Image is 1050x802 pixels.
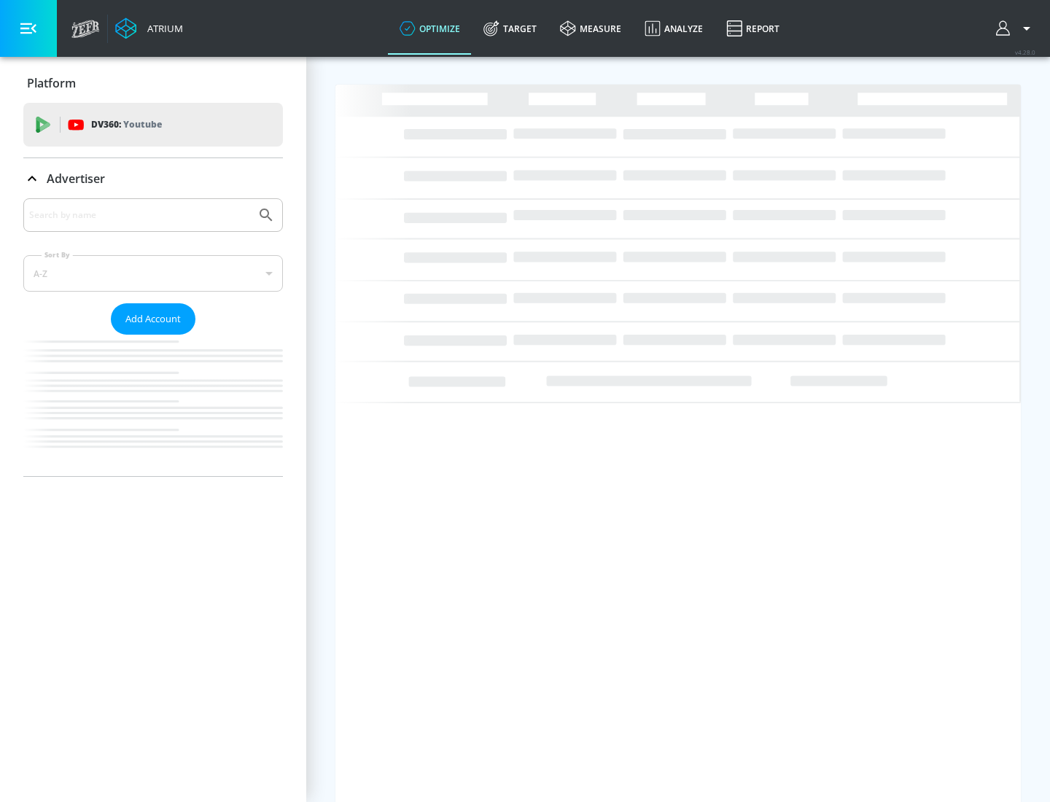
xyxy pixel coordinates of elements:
input: Search by name [29,206,250,225]
p: Platform [27,75,76,91]
nav: list of Advertiser [23,335,283,476]
a: Analyze [633,2,715,55]
a: Report [715,2,791,55]
span: Add Account [125,311,181,327]
a: Atrium [115,17,183,39]
div: Advertiser [23,198,283,476]
div: Platform [23,63,283,104]
span: v 4.28.0 [1015,48,1035,56]
button: Add Account [111,303,195,335]
div: Advertiser [23,158,283,199]
p: DV360: [91,117,162,133]
div: A-Z [23,255,283,292]
a: measure [548,2,633,55]
a: Target [472,2,548,55]
a: optimize [388,2,472,55]
p: Youtube [123,117,162,132]
label: Sort By [42,250,73,260]
div: DV360: Youtube [23,103,283,147]
p: Advertiser [47,171,105,187]
div: Atrium [141,22,183,35]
